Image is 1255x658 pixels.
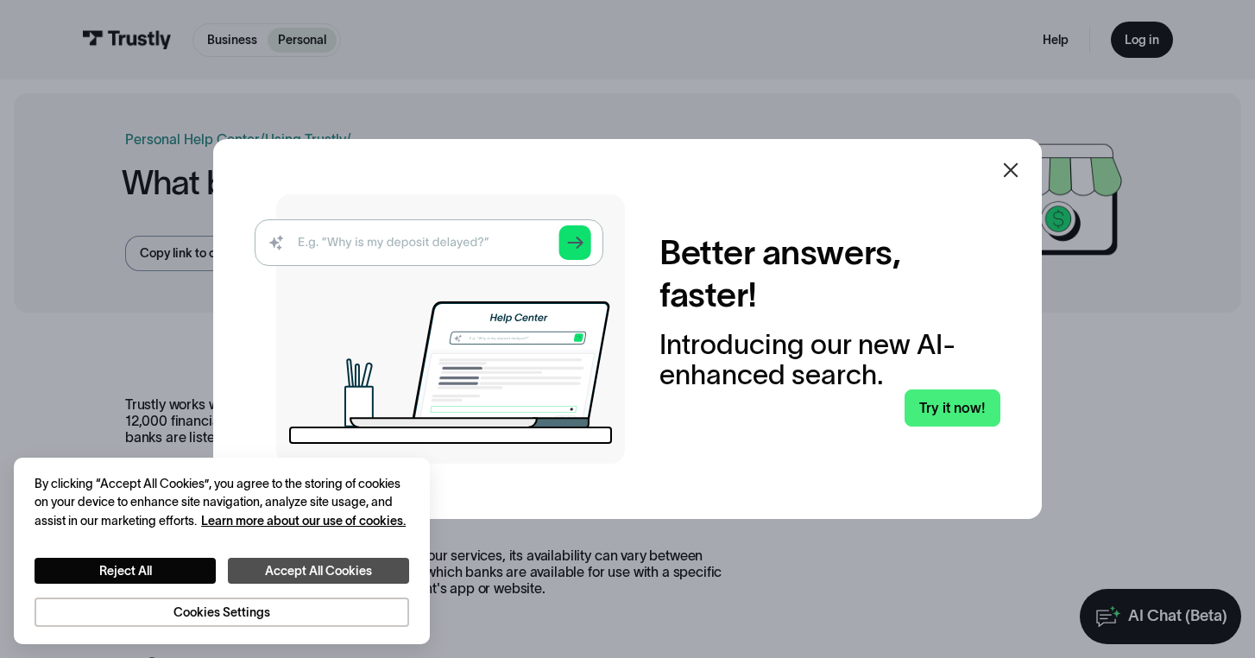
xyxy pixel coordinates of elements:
button: Reject All [35,558,216,584]
a: More information about your privacy, opens in a new tab [201,514,406,528]
div: Introducing our new AI-enhanced search. [659,329,1000,390]
div: Cookie banner [14,458,430,644]
a: Try it now! [905,389,1000,426]
div: Privacy [35,475,409,627]
h2: Better answers, faster! [659,231,1000,314]
button: Accept All Cookies [228,558,409,584]
button: Cookies Settings [35,598,409,627]
div: By clicking “Accept All Cookies”, you agree to the storing of cookies on your device to enhance s... [35,475,409,529]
